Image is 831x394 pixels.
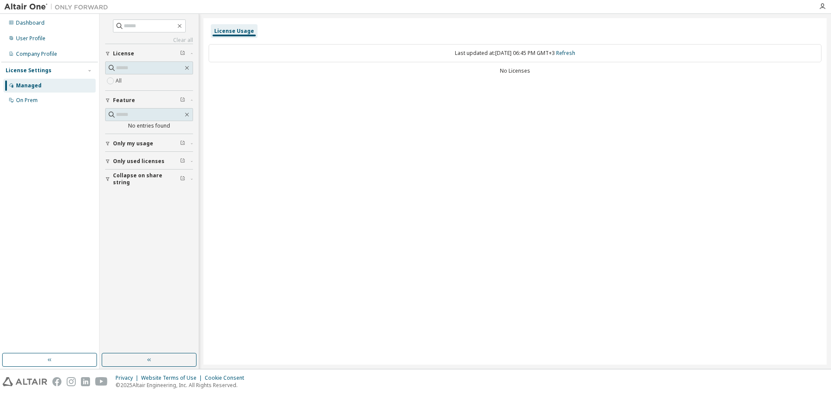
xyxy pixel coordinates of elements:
[116,76,123,86] label: All
[180,140,185,147] span: Clear filter
[556,49,575,57] a: Refresh
[52,377,61,386] img: facebook.svg
[113,158,164,165] span: Only used licenses
[95,377,108,386] img: youtube.svg
[105,152,193,171] button: Only used licenses
[4,3,113,11] img: Altair One
[16,51,57,58] div: Company Profile
[16,97,38,104] div: On Prem
[116,381,249,389] p: © 2025 Altair Engineering, Inc. All Rights Reserved.
[105,134,193,153] button: Only my usage
[180,50,185,57] span: Clear filter
[209,67,821,74] div: No Licenses
[16,35,45,42] div: User Profile
[205,375,249,381] div: Cookie Consent
[105,170,193,189] button: Collapse on share string
[6,67,52,74] div: License Settings
[113,140,153,147] span: Only my usage
[180,97,185,104] span: Clear filter
[105,37,193,44] a: Clear all
[113,97,135,104] span: Feature
[113,172,180,186] span: Collapse on share string
[3,377,47,386] img: altair_logo.svg
[116,375,141,381] div: Privacy
[209,44,821,62] div: Last updated at: [DATE] 06:45 PM GMT+3
[141,375,205,381] div: Website Terms of Use
[105,44,193,63] button: License
[67,377,76,386] img: instagram.svg
[214,28,254,35] div: License Usage
[113,50,134,57] span: License
[105,91,193,110] button: Feature
[105,122,193,129] div: No entries found
[16,82,42,89] div: Managed
[180,176,185,183] span: Clear filter
[16,19,45,26] div: Dashboard
[180,158,185,165] span: Clear filter
[81,377,90,386] img: linkedin.svg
